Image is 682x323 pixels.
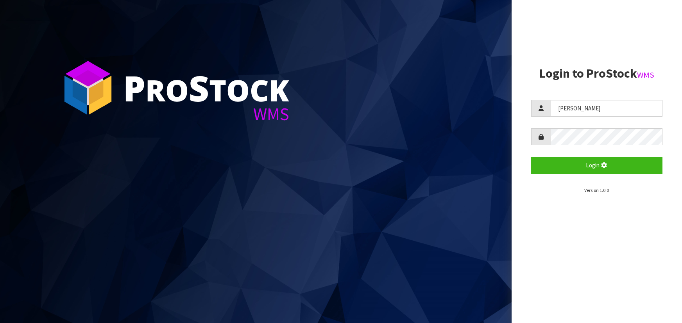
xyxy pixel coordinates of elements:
small: WMS [637,70,654,80]
input: Username [551,100,662,117]
h2: Login to ProStock [531,67,662,80]
span: P [123,64,145,112]
div: WMS [123,105,289,123]
div: ro tock [123,70,289,105]
button: Login [531,157,662,174]
span: S [189,64,209,112]
img: ProStock Cube [59,59,117,117]
small: Version 1.0.0 [584,187,609,193]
